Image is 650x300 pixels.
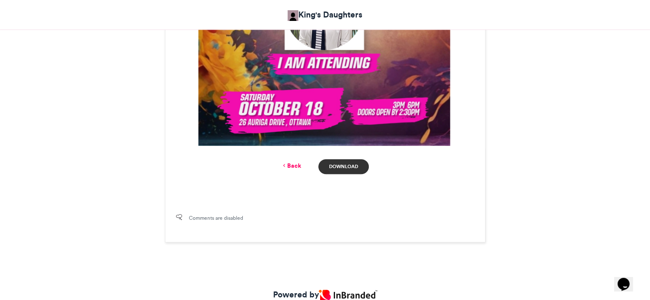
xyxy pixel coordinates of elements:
[614,266,641,291] iframe: chat widget
[288,10,298,21] img: King's Daughters
[189,214,243,222] span: Comments are disabled
[288,9,362,21] a: King's Daughters
[318,159,368,174] a: Download
[281,161,301,170] a: Back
